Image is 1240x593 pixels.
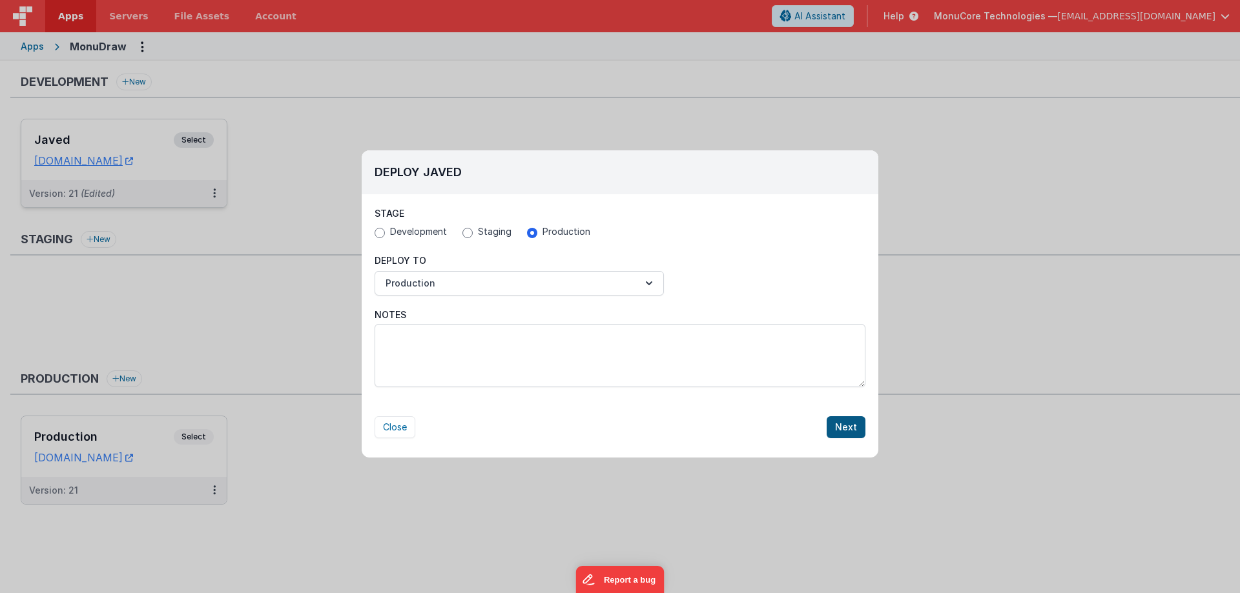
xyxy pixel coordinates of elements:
span: Development [390,225,447,238]
span: Staging [478,225,512,238]
input: Production [527,228,537,238]
textarea: Notes [375,324,865,387]
input: Staging [462,228,473,238]
span: Stage [375,208,404,219]
iframe: Marker.io feedback button [576,566,665,593]
p: Deploy To [375,254,664,267]
button: Next [827,416,865,438]
button: Production [375,271,664,296]
button: Close [375,416,415,438]
input: Development [375,228,385,238]
h2: Deploy Javed [375,163,865,181]
span: Notes [375,308,406,321]
span: Production [542,225,590,238]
